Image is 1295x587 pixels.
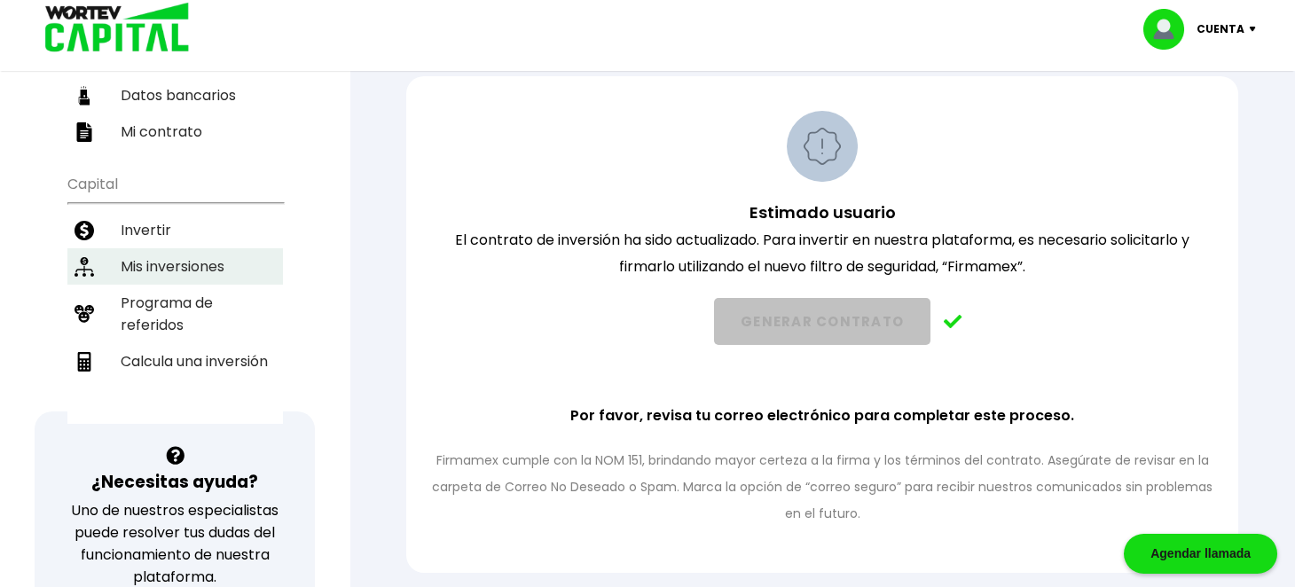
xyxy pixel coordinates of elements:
p: El contrato de inversión ha sido actualizado. Para invertir en nuestra plataforma, es necesario s... [429,200,1215,280]
button: GENERAR CONTRATO [714,298,930,345]
ul: Capital [67,164,283,424]
a: Datos bancarios [67,77,283,113]
h3: ¿Necesitas ayuda? [91,469,258,495]
a: Calcula una inversión [67,343,283,380]
img: tdwAAAAASUVORK5CYII= [944,315,962,329]
img: calculadora-icon.17d418c4.svg [75,352,94,372]
a: Mi contrato [67,113,283,150]
img: invertir-icon.b3b967d7.svg [75,221,94,240]
p: Por favor, revisa tu correo electrónico para completar este proceso. [570,403,1074,429]
a: Mis inversiones [67,248,283,285]
a: Programa de referidos [67,285,283,343]
img: profile-image [1143,9,1197,50]
p: Firmamex cumple con la NOM 151, brindando mayor certeza a la firma y los términos del contrato. A... [429,447,1215,527]
span: Estimado usuario [750,201,896,223]
img: icon-down [1244,27,1268,32]
div: Agendar llamada [1124,534,1277,574]
img: inversiones-icon.6695dc30.svg [75,257,94,277]
p: Cuenta [1197,16,1244,43]
img: recomiendanos-icon.9b8e9327.svg [75,304,94,324]
a: Invertir [67,212,283,248]
img: datos-icon.10cf9172.svg [75,86,94,106]
img: contrato-icon.f2db500c.svg [75,122,94,142]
